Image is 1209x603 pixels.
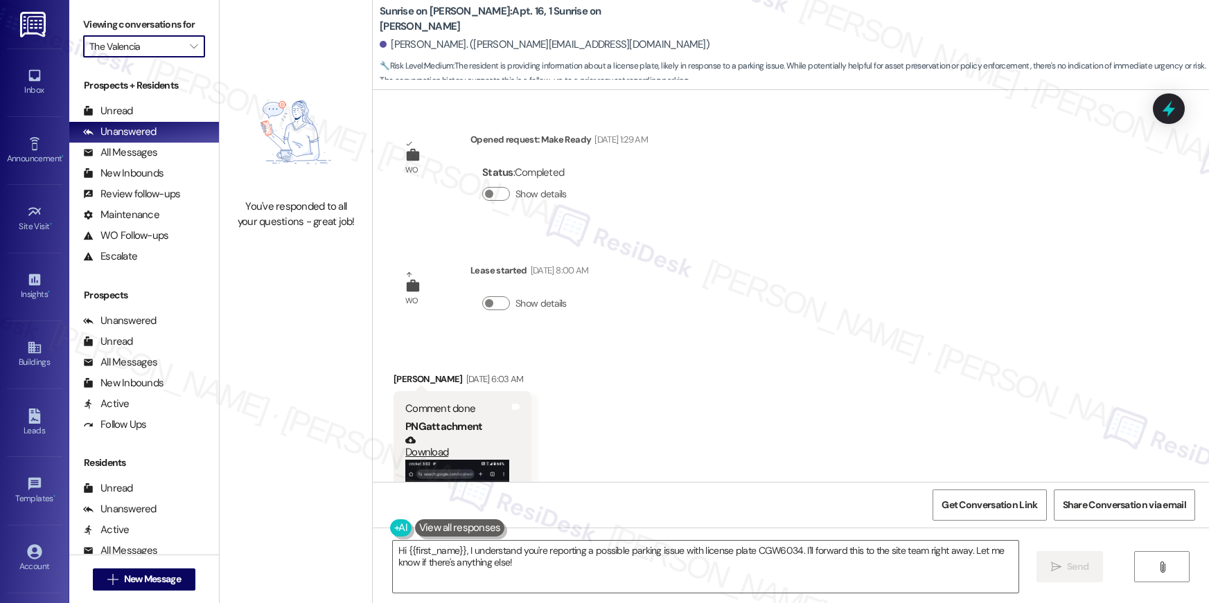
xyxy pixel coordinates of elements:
[463,372,524,386] div: [DATE] 6:03 AM
[591,132,648,147] div: [DATE] 1:29 AM
[83,397,130,411] div: Active
[380,37,709,52] div: [PERSON_NAME]. ([PERSON_NAME][EMAIL_ADDRESS][DOMAIN_NAME])
[380,59,1209,89] span: : The resident is providing information about a license plate, likely in response to a parking is...
[50,219,52,229] span: •
[7,404,62,442] a: Leads
[69,78,219,93] div: Prospects + Residents
[93,568,195,591] button: New Message
[48,287,50,297] span: •
[7,268,62,305] a: Insights •
[515,187,567,201] label: Show details
[394,372,531,391] div: [PERSON_NAME]
[83,355,157,370] div: All Messages
[942,498,1037,512] span: Get Conversation Link
[235,199,357,229] div: You've responded to all your questions - great job!
[83,104,133,118] div: Unread
[83,314,157,328] div: Unanswered
[83,125,157,139] div: Unanswered
[393,541,1018,593] textarea: Hi {{first_name}}, I understand you're reporting a possible parking issue with license plate CGW6...
[83,523,130,537] div: Active
[83,208,159,222] div: Maintenance
[83,481,133,496] div: Unread
[83,334,133,349] div: Unread
[405,163,418,177] div: WO
[83,249,137,264] div: Escalate
[405,420,482,433] b: PNG attachment
[933,489,1046,521] button: Get Conversation Link
[83,417,147,432] div: Follow Ups
[83,14,205,35] label: Viewing conversations for
[69,288,219,303] div: Prospects
[124,572,181,586] span: New Message
[83,145,157,160] div: All Messages
[470,263,588,282] div: Lease started
[7,540,62,577] a: Account
[83,543,157,558] div: All Messages
[83,376,164,390] div: New Inbounds
[1051,561,1061,573] i: 
[7,200,62,237] a: Site Visit •
[62,152,64,161] span: •
[470,132,648,152] div: Opened request: Make Ready
[190,41,197,52] i: 
[405,402,509,416] div: Comment done
[1157,561,1167,573] i: 
[83,187,180,201] div: Review follow-ups
[1054,489,1195,521] button: Share Conversation via email
[482,162,572,183] div: : Completed
[7,64,62,101] a: Inbox
[1067,559,1088,574] span: Send
[527,263,589,278] div: [DATE] 8:00 AM
[7,336,62,373] a: Buildings
[83,502,157,516] div: Unanswered
[20,12,48,37] img: ResiDesk Logo
[235,72,357,192] img: empty-state
[83,166,164,181] div: New Inbounds
[482,165,513,179] b: Status
[405,435,509,459] a: Download
[53,492,55,501] span: •
[107,574,118,585] i: 
[1036,551,1104,582] button: Send
[89,35,183,57] input: All communities
[1063,498,1186,512] span: Share Conversation via email
[7,472,62,510] a: Templates •
[515,296,567,311] label: Show details
[380,4,657,34] b: Sunrise on [PERSON_NAME]: Apt. 16, 1 Sunrise on [PERSON_NAME]
[83,228,168,243] div: WO Follow-ups
[405,294,418,308] div: WO
[69,456,219,470] div: Residents
[380,60,453,71] strong: 🔧 Risk Level: Medium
